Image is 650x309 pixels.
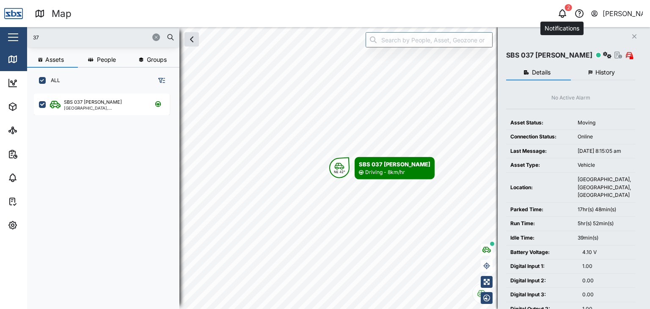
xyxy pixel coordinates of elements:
div: SBS 037 [PERSON_NAME] [64,99,122,106]
div: 1.00 [582,262,631,270]
div: Asset Type: [510,161,569,169]
div: NE 42° [334,170,345,174]
span: People [97,57,116,63]
div: Moving [578,119,631,127]
span: Assets [45,57,64,63]
div: Idle Time: [510,234,569,242]
div: Assets [22,102,48,111]
div: Battery Voltage: [510,248,574,257]
label: ALL [46,77,60,84]
div: Parked Time: [510,206,569,214]
div: Map [22,55,41,64]
div: SBS 037 [PERSON_NAME] [359,160,430,168]
div: 17hr(s) 48min(s) [578,206,631,214]
div: Sites [22,126,42,135]
div: Map [52,6,72,21]
div: Connection Status: [510,133,569,141]
div: Location: [510,184,569,192]
div: [GEOGRAPHIC_DATA], [GEOGRAPHIC_DATA] [64,106,145,110]
button: [PERSON_NAME] [590,8,643,19]
input: Search assets or drivers [32,31,174,44]
div: No Active Alarm [551,94,590,102]
canvas: Map [27,27,650,309]
div: [DATE] 8:15:05 am [578,147,631,155]
input: Search by People, Asset, Geozone or Place [366,32,493,47]
div: 0.00 [582,277,631,285]
div: 4.10 V [582,248,631,257]
div: Settings [22,221,52,230]
span: Details [532,69,551,75]
div: Driving - 8km/hr [365,168,405,177]
div: Map marker [329,157,435,179]
span: Groups [147,57,167,63]
div: 39min(s) [578,234,631,242]
span: History [595,69,615,75]
div: SBS 037 [PERSON_NAME] [506,50,592,61]
div: Asset Status: [510,119,569,127]
div: Digital Input 1: [510,262,574,270]
div: Digital Input 2: [510,277,574,285]
div: Dashboard [22,78,60,88]
div: Last Message: [510,147,569,155]
div: 2 [565,4,572,11]
div: [GEOGRAPHIC_DATA], [GEOGRAPHIC_DATA], [GEOGRAPHIC_DATA] [578,176,631,199]
div: [PERSON_NAME] [603,8,643,19]
div: Reports [22,149,51,159]
img: Main Logo [4,4,23,23]
div: Run Time: [510,220,569,228]
div: Map marker [472,283,567,305]
div: Online [578,133,631,141]
div: 5hr(s) 52min(s) [578,220,631,228]
div: grid [34,91,179,302]
div: Tasks [22,197,45,206]
div: 0.00 [582,291,631,299]
div: Alarms [22,173,48,182]
div: Digital Input 3: [510,291,574,299]
div: Vehicle [578,161,631,169]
